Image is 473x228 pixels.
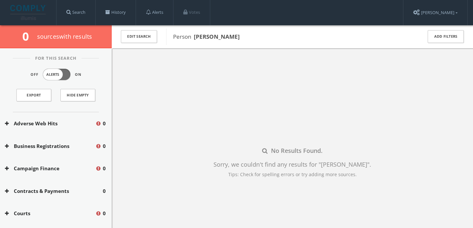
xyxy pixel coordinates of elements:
[103,165,106,172] span: 0
[194,33,240,40] b: [PERSON_NAME]
[5,165,95,172] button: Campaign Finance
[31,72,38,77] span: Off
[30,55,81,62] span: For This Search
[5,187,103,195] button: Contracts & Payments
[60,89,95,101] button: Hide Empty
[10,5,47,20] img: illumis
[214,171,371,178] div: Tips: Check for spelling errors or try adding more sources.
[428,30,464,43] button: Add Filters
[103,187,106,195] span: 0
[121,30,157,43] button: Edit Search
[214,160,371,169] div: Sorry, we couldn't find any results for " [PERSON_NAME] " .
[173,33,240,40] span: Person
[5,210,95,217] button: Courts
[103,142,106,150] span: 0
[16,89,51,101] a: Export
[75,72,81,77] span: On
[5,142,95,150] button: Business Registrations
[103,210,106,217] span: 0
[103,120,106,127] span: 0
[5,120,95,127] button: Adverse Web Hits
[37,32,92,40] span: source s with results
[22,29,34,44] span: 0
[214,146,371,155] div: No Results Found.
